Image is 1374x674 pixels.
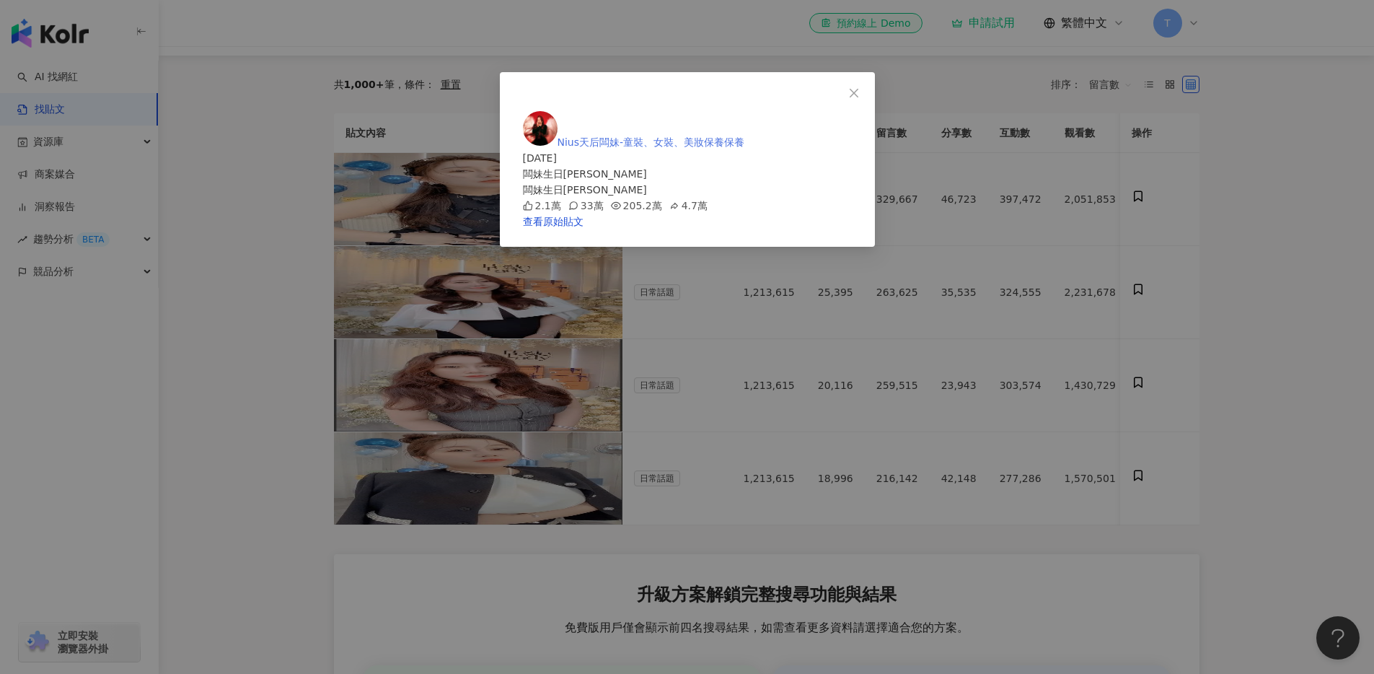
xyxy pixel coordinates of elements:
div: 33萬 [568,198,604,214]
img: KOL Avatar [523,111,558,146]
div: 闆妹生日[PERSON_NAME] [523,166,852,182]
div: 2.1萬 [523,198,561,214]
div: 4.7萬 [669,198,708,214]
a: KOL AvatarNius天后闆妹-童裝、女裝、美妝保養保養 [523,136,745,148]
div: 闆妹生日[PERSON_NAME] [523,182,852,198]
div: 205.2萬 [611,198,662,214]
a: 查看原始貼文 [523,216,583,227]
div: [DATE] [523,150,852,166]
span: Nius天后闆妹-童裝、女裝、美妝保養保養 [558,136,745,148]
span: close [848,87,860,99]
button: Close [840,79,868,108]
